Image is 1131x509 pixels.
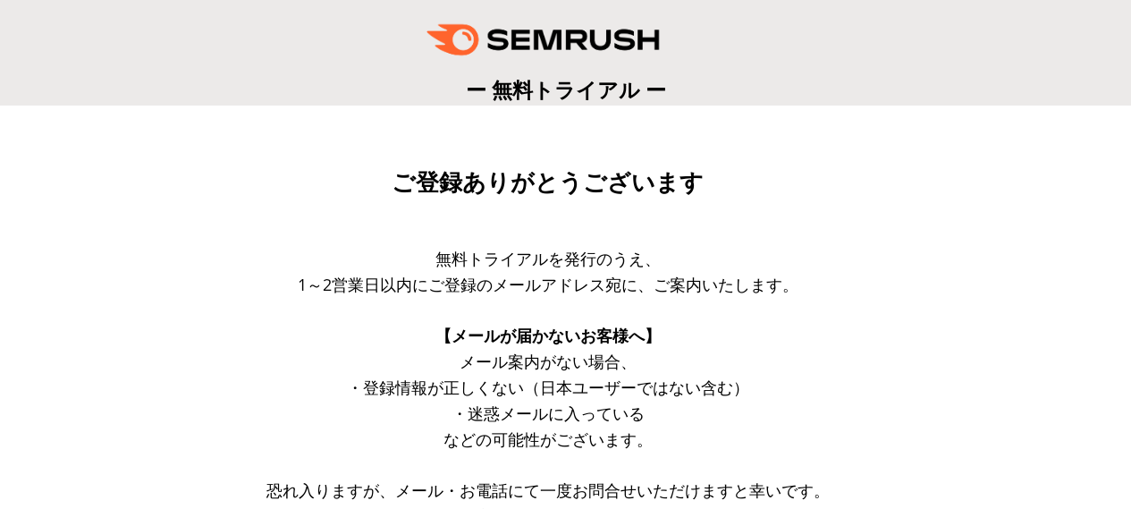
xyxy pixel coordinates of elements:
[460,351,637,372] span: メール案内がない場合、
[347,377,749,398] span: ・登録情報が正しくない（日本ユーザーではない含む）
[298,274,798,295] span: 1～2営業日以内にご登録のメールアドレス宛に、ご案内いたします。
[443,428,653,450] span: などの可能性がございます。
[392,169,704,196] span: ご登録ありがとうございます
[266,479,830,501] span: 恐れ入りますが、メール・お電話にて一度お問合せいただけますと幸いです。
[466,75,666,104] span: ー 無料トライアル ー
[435,248,661,269] span: 無料トライアルを発行のうえ、
[452,403,645,424] span: ・迷惑メールに入っている
[435,325,661,346] span: 【メールが届かないお客様へ】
